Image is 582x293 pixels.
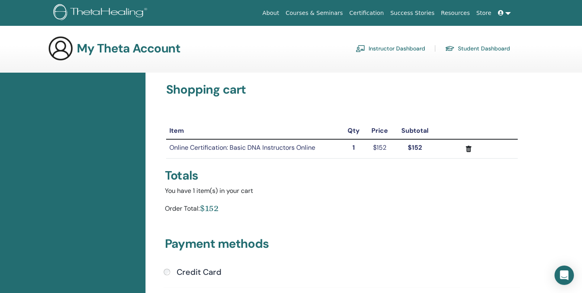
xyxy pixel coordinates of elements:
[365,123,394,139] th: Price
[165,236,519,254] h3: Payment methods
[356,45,365,52] img: chalkboard-teacher.svg
[445,45,455,52] img: graduation-cap.svg
[408,143,422,152] strong: $152
[77,41,180,56] h3: My Theta Account
[445,42,510,55] a: Student Dashboard
[473,6,495,21] a: Store
[283,6,346,21] a: Courses & Seminars
[166,139,342,158] td: Online Certification: Basic DNA Instructors Online
[356,42,425,55] a: Instructor Dashboard
[53,4,150,22] img: logo.png
[438,6,473,21] a: Resources
[365,139,394,158] td: $152
[166,123,342,139] th: Item
[394,123,436,139] th: Subtotal
[387,6,438,21] a: Success Stories
[555,266,574,285] div: Open Intercom Messenger
[166,82,518,97] h3: Shopping cart
[346,6,387,21] a: Certification
[165,202,200,217] div: Order Total:
[200,202,219,214] div: $152
[352,143,355,152] strong: 1
[177,267,221,277] h4: Credit Card
[165,186,519,196] div: You have 1 item(s) in your cart
[342,123,365,139] th: Qty
[259,6,282,21] a: About
[165,168,519,183] div: Totals
[48,36,74,61] img: generic-user-icon.jpg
